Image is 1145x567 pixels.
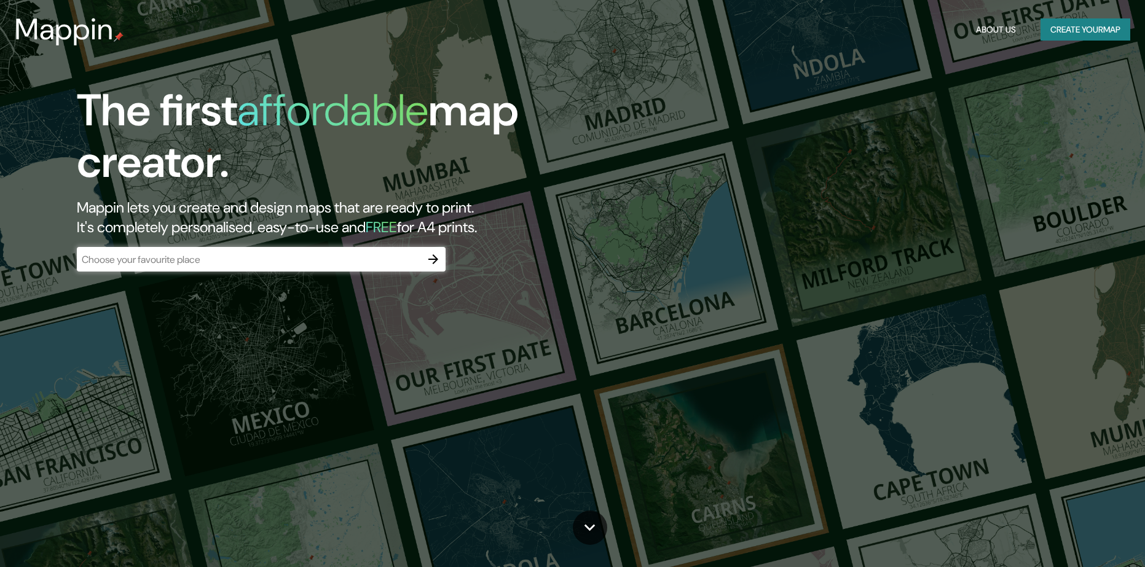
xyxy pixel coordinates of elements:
[114,32,124,42] img: mappin-pin
[15,12,114,47] h3: Mappin
[77,198,650,237] h2: Mappin lets you create and design maps that are ready to print. It's completely personalised, eas...
[237,82,428,139] h1: affordable
[1041,18,1130,41] button: Create yourmap
[971,18,1021,41] button: About Us
[366,217,397,237] h5: FREE
[77,85,650,198] h1: The first map creator.
[1036,519,1131,553] iframe: Help widget launcher
[77,252,421,267] input: Choose your favourite place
